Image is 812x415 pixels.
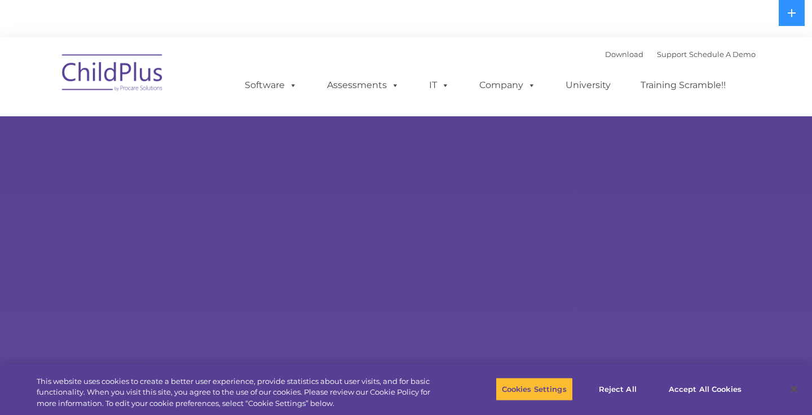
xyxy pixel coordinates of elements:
a: Download [605,50,643,59]
button: Accept All Cookies [663,377,748,401]
div: This website uses cookies to create a better user experience, provide statistics about user visit... [37,376,447,409]
button: Close [782,377,806,401]
span: Phone number [157,121,205,129]
a: Support [657,50,687,59]
a: IT [418,74,461,97]
a: Software [233,74,308,97]
a: University [554,74,622,97]
font: | [605,50,756,59]
span: Last name [157,75,191,83]
a: Training Scramble!! [629,74,737,97]
button: Reject All [582,377,653,401]
img: ChildPlus by Procare Solutions [56,46,169,103]
a: Assessments [316,74,411,97]
button: Cookies Settings [496,377,573,401]
a: Company [468,74,547,97]
a: Schedule A Demo [689,50,756,59]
